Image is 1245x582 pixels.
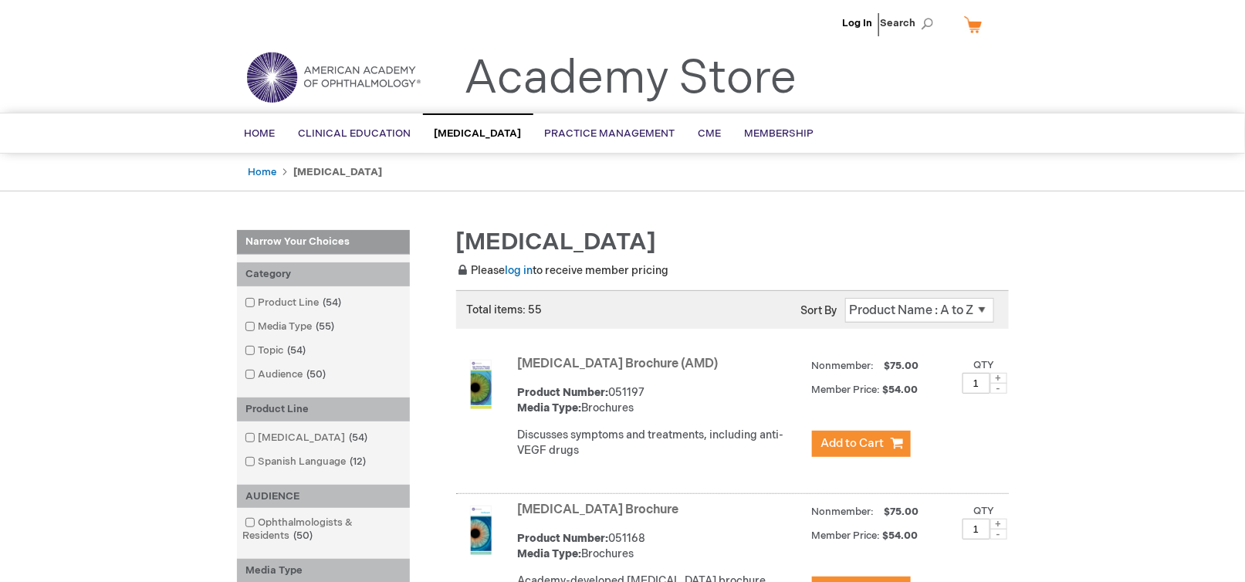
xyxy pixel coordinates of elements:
[294,166,383,178] strong: [MEDICAL_DATA]
[812,384,881,396] strong: Member Price:
[518,547,582,560] strong: Media Type:
[843,17,873,29] a: Log In
[518,502,679,517] a: [MEDICAL_DATA] Brochure
[812,431,911,457] button: Add to Cart
[456,360,506,409] img: Age-Related Macular Degeneration Brochure (AMD)
[237,230,410,255] strong: Narrow Your Choices
[237,398,410,421] div: Product Line
[812,357,875,376] strong: Nonmember:
[456,506,506,555] img: Amblyopia Brochure
[241,455,373,469] a: Spanish Language12
[882,506,922,518] span: $75.00
[518,531,804,562] div: 051168 Brochures
[518,532,609,545] strong: Product Number:
[346,431,372,444] span: 54
[506,264,533,277] a: log in
[963,373,990,394] input: Qty
[290,530,317,542] span: 50
[241,320,341,334] a: Media Type55
[699,127,722,140] span: CME
[241,516,406,543] a: Ophthalmologists & Residents50
[812,502,875,522] strong: Nonmember:
[545,127,675,140] span: Practice Management
[518,428,804,458] p: Discusses symptoms and treatments, including anti-VEGF drugs
[882,360,922,372] span: $75.00
[299,127,411,140] span: Clinical Education
[320,296,346,309] span: 54
[241,431,374,445] a: [MEDICAL_DATA]54
[883,384,921,396] span: $54.00
[518,385,804,416] div: 051197 Brochures
[237,485,410,509] div: AUDIENCE
[313,320,339,333] span: 55
[284,344,310,357] span: 54
[241,343,313,358] a: Topic54
[241,296,348,310] a: Product Line54
[467,303,543,316] span: Total items: 55
[237,262,410,286] div: Category
[974,359,995,371] label: Qty
[456,264,669,277] span: Please to receive member pricing
[518,401,582,415] strong: Media Type:
[456,228,657,256] span: [MEDICAL_DATA]
[821,436,885,451] span: Add to Cart
[974,505,995,517] label: Qty
[245,127,276,140] span: Home
[801,304,837,317] label: Sort By
[518,357,719,371] a: [MEDICAL_DATA] Brochure (AMD)
[241,367,333,382] a: Audience50
[518,386,609,399] strong: Product Number:
[249,166,277,178] a: Home
[963,519,990,540] input: Qty
[435,127,522,140] span: [MEDICAL_DATA]
[812,530,881,542] strong: Member Price:
[745,127,814,140] span: Membership
[465,51,797,107] a: Academy Store
[881,8,939,39] span: Search
[347,455,370,468] span: 12
[883,530,921,542] span: $54.00
[303,368,330,381] span: 50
